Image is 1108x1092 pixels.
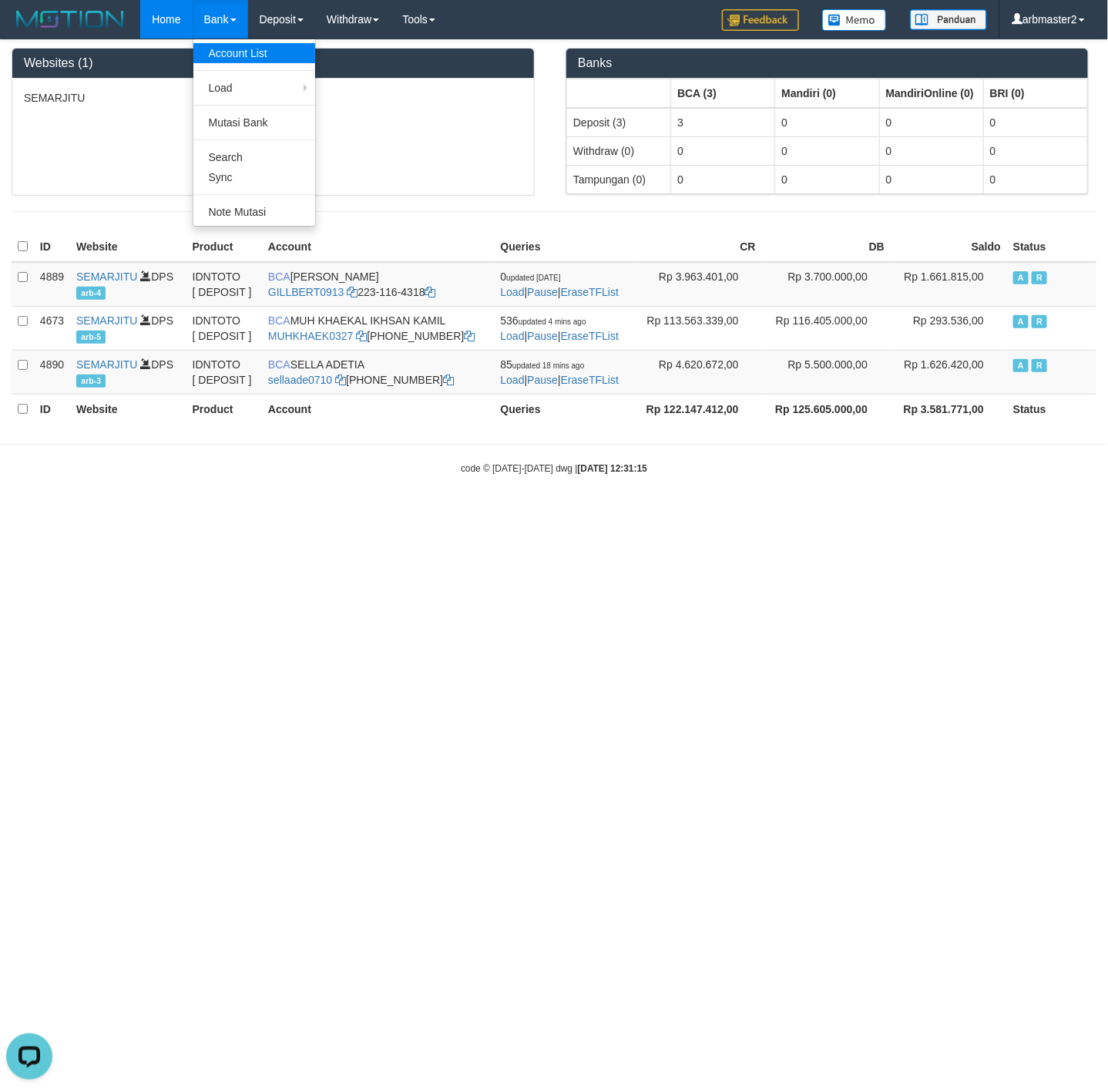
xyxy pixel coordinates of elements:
[76,375,106,388] span: arb-3
[76,287,106,300] span: arb-4
[775,165,879,193] td: 0
[633,262,761,307] td: Rp 3.963.401,00
[24,56,522,70] h3: Websites (1)
[262,232,495,262] th: Account
[983,136,1087,165] td: 0
[193,147,315,167] a: Search
[671,79,775,108] th: Group: activate to sort column ascending
[762,232,891,262] th: DB
[268,358,290,371] span: BCA
[425,286,436,298] a: Copy 2231164318 to clipboard
[1032,271,1047,284] span: Running
[762,306,891,350] td: Rp 116.405.000,00
[567,136,671,165] td: Withdraw (0)
[501,286,525,298] a: Load
[722,9,799,31] img: Feedback.jpg
[671,108,775,137] td: 3
[1013,315,1029,328] span: Active
[983,79,1087,108] th: Group: activate to sort column ascending
[6,6,52,52] button: Open LiveChat chat widget
[561,374,619,386] a: EraseTFList
[34,350,70,394] td: 4890
[193,202,315,222] a: Note Mutasi
[193,167,315,187] a: Sync
[561,286,619,298] a: EraseTFList
[193,78,315,98] a: Load
[70,394,186,423] th: Website
[443,374,454,386] a: Copy 6127014665 to clipboard
[891,350,1007,394] td: Rp 1.626.420,00
[879,136,983,165] td: 0
[633,306,761,350] td: Rp 113.563.339,00
[461,463,647,474] small: code © [DATE]-[DATE] dwg |
[12,8,129,31] img: MOTION_logo.png
[70,350,186,394] td: DPS
[495,394,633,423] th: Queries
[527,374,558,386] a: Pause
[567,79,671,108] th: Group: activate to sort column ascending
[76,314,137,327] a: SEMARJITU
[671,136,775,165] td: 0
[262,262,495,307] td: [PERSON_NAME] 223-116-4318
[262,394,495,423] th: Account
[879,79,983,108] th: Group: activate to sort column ascending
[501,358,619,386] span: | |
[186,394,262,423] th: Product
[186,262,262,307] td: IDNTOTO [ DEPOSIT ]
[268,374,332,386] a: sellaade0710
[501,330,525,342] a: Load
[527,286,558,298] a: Pause
[193,43,315,63] a: Account List
[76,270,137,283] a: SEMARJITU
[76,358,137,371] a: SEMARJITU
[891,394,1007,423] th: Rp 3.581.771,00
[506,274,560,282] span: updated [DATE]
[578,463,647,474] strong: [DATE] 12:31:15
[501,374,525,386] a: Load
[775,79,879,108] th: Group: activate to sort column ascending
[268,286,344,298] a: GILLBERT0913
[70,306,186,350] td: DPS
[70,262,186,307] td: DPS
[76,331,106,344] span: arb-5
[1007,232,1096,262] th: Status
[671,165,775,193] td: 0
[262,350,495,394] td: SELLA ADETIA [PHONE_NUMBER]
[775,136,879,165] td: 0
[347,286,358,298] a: Copy GILLBERT0913 to clipboard
[268,314,290,327] span: BCA
[186,350,262,394] td: IDNTOTO [ DEPOSIT ]
[633,394,761,423] th: Rp 122.147.412,00
[501,358,585,371] span: 85
[186,232,262,262] th: Product
[561,330,619,342] a: EraseTFList
[567,165,671,193] td: Tampungan (0)
[983,165,1087,193] td: 0
[70,232,186,262] th: Website
[910,9,987,30] img: panduan.png
[578,56,1076,70] h3: Banks
[1013,271,1029,284] span: Active
[879,165,983,193] td: 0
[1032,315,1047,328] span: Running
[891,232,1007,262] th: Saldo
[775,108,879,137] td: 0
[262,306,495,350] td: MUH KHAEKAL IKHSAN KAMIL [PHONE_NUMBER]
[193,113,315,133] a: Mutasi Bank
[512,361,584,370] span: updated 18 mins ago
[891,306,1007,350] td: Rp 293.536,00
[186,306,262,350] td: IDNTOTO [ DEPOSIT ]
[24,90,522,106] p: SEMARJITU
[762,350,891,394] td: Rp 5.500.000,00
[519,318,586,326] span: updated 4 mins ago
[495,232,633,262] th: Queries
[762,262,891,307] td: Rp 3.700.000,00
[762,394,891,423] th: Rp 125.605.000,00
[983,108,1087,137] td: 0
[822,9,887,31] img: Button%20Memo.svg
[34,306,70,350] td: 4673
[501,314,586,327] span: 536
[356,330,367,342] a: Copy MUHKHAEK0327 to clipboard
[891,262,1007,307] td: Rp 1.661.815,00
[34,394,70,423] th: ID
